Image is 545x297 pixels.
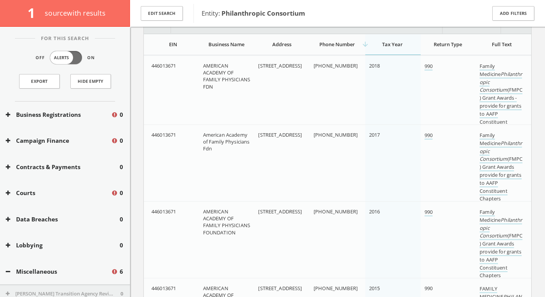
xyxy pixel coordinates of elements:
[314,131,358,138] span: [PHONE_NUMBER]
[6,241,120,250] button: Lobbying
[151,41,195,48] div: EIN
[28,4,42,22] span: 1
[480,208,522,280] a: Family MedicinePhilanthropic Consortium(FMPC) Grant Awards provide for grants to AAFP Constituent...
[480,86,507,93] em: Consortium
[6,110,111,119] button: Business Registrations
[480,232,507,239] em: Consortium
[202,9,305,18] span: Entity:
[480,41,524,48] div: Full Text
[369,285,380,292] span: 2015
[203,208,250,236] span: AMERICAN ACADEMY OF FAMILY PHYSICIANS FOUNDATION
[369,208,380,215] span: 2016
[258,131,302,138] span: [STREET_ADDRESS]
[425,41,472,48] div: Return Type
[141,6,183,21] button: Edit Search
[369,41,416,48] div: Tax Year
[258,62,302,69] span: [STREET_ADDRESS]
[6,136,111,145] button: Campaign Finance
[258,285,302,292] span: [STREET_ADDRESS]
[151,208,176,215] span: 446013671
[480,63,522,126] a: Family MedicinePhilanthropic Consortium(FMPC) Grant Awards - provide for grants to AAFP Constituent
[70,74,111,89] button: Hide Empty
[120,163,123,171] span: 0
[120,136,123,145] span: 0
[120,267,123,276] span: 6
[203,41,250,48] div: Business Name
[425,63,433,71] a: 990
[369,62,380,69] span: 2018
[45,8,106,18] span: source with results
[258,41,305,48] div: Address
[203,131,250,152] span: American Academy of Family Physicians Fdn
[480,140,522,155] em: Philanthropic
[19,74,60,89] a: Export
[87,55,95,61] span: On
[425,285,433,292] span: 990
[425,208,433,216] a: 990
[6,189,111,197] button: Courts
[6,267,111,276] button: Miscellaneous
[36,55,45,61] span: Off
[492,6,534,21] button: Add Filters
[221,9,305,18] b: Philanthropic Consortium
[480,71,522,86] em: Philanthropic
[120,189,123,197] span: 0
[6,215,120,224] button: Data Breaches
[369,131,380,138] span: 2017
[35,35,95,42] span: For This Search
[258,208,302,215] span: [STREET_ADDRESS]
[314,62,358,69] span: [PHONE_NUMBER]
[361,40,369,48] i: arrow_downward
[203,62,250,90] span: AMERICAN ACADEMY OF FAMILY PHYSICIANS FDN
[151,62,176,69] span: 446013671
[151,285,176,292] span: 446013671
[120,215,123,224] span: 0
[314,41,361,48] div: Phone Number
[480,216,522,231] em: Philanthropic
[120,110,123,119] span: 0
[314,285,358,292] span: [PHONE_NUMBER]
[314,208,358,215] span: [PHONE_NUMBER]
[480,132,522,203] a: Family MedicinePhilanthropic Consortium(FMPC) Grant Awards provide for grants to AAFP Constituent...
[425,132,433,140] a: 990
[120,241,123,250] span: 0
[151,131,176,138] span: 446013671
[480,155,507,162] em: Consortium
[6,163,120,171] button: Contracts & Payments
